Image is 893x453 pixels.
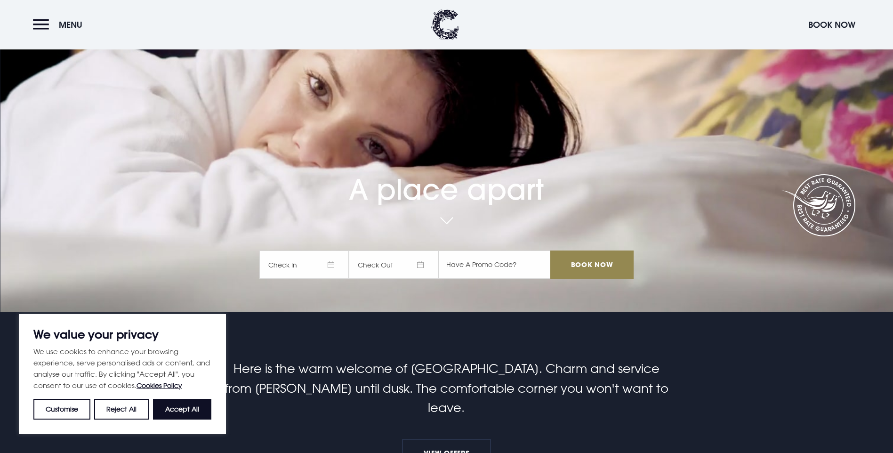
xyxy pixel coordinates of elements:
img: Clandeboye Lodge [431,9,459,40]
p: We value your privacy [33,329,211,340]
div: We value your privacy [19,314,226,434]
button: Reject All [94,399,149,420]
button: Menu [33,15,87,35]
button: Accept All [153,399,211,420]
span: Menu [59,19,82,30]
input: Book Now [550,251,633,279]
h1: A place apart [259,145,633,206]
input: Have A Promo Code? [438,251,550,279]
span: Check Out [349,251,438,279]
p: We use cookies to enhance your browsing experience, serve personalised ads or content, and analys... [33,346,211,391]
a: Cookies Policy [137,381,182,389]
span: Check In [259,251,349,279]
button: Customise [33,399,90,420]
button: Book Now [804,15,860,35]
p: Here is the warm welcome of [GEOGRAPHIC_DATA]. Charm and service from [PERSON_NAME] until dusk. T... [222,359,670,418]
